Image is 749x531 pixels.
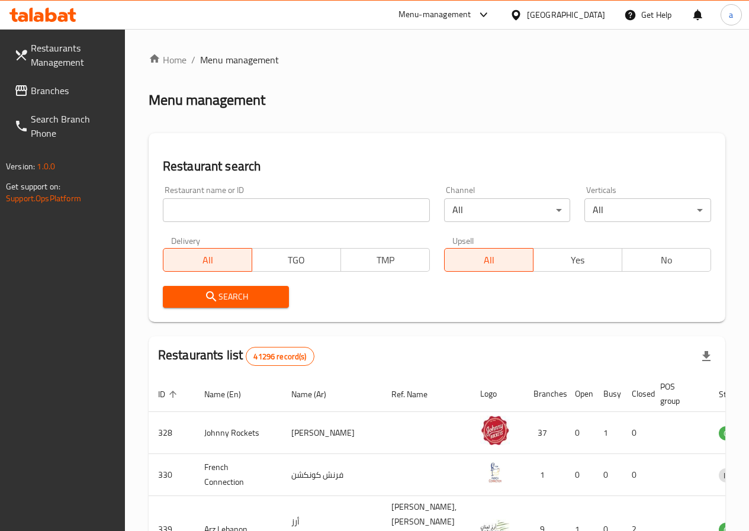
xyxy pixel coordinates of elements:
[37,159,55,174] span: 1.0.0
[149,53,725,67] nav: breadcrumb
[565,454,594,496] td: 0
[594,454,622,496] td: 0
[163,198,430,222] input: Search for restaurant name or ID..
[660,379,695,408] span: POS group
[171,236,201,244] label: Delivery
[149,53,187,67] a: Home
[471,376,524,412] th: Logo
[158,346,314,366] h2: Restaurants list
[282,454,382,496] td: فرنش كونكشن
[195,412,282,454] td: Johnny Rockets
[622,412,651,454] td: 0
[246,347,314,366] div: Total records count
[163,286,290,308] button: Search
[200,53,279,67] span: Menu management
[627,252,706,269] span: No
[538,252,618,269] span: Yes
[6,191,81,206] a: Support.OpsPlatform
[584,198,711,222] div: All
[31,41,115,69] span: Restaurants Management
[398,8,471,22] div: Menu-management
[622,376,651,412] th: Closed
[195,454,282,496] td: French Connection
[480,416,510,445] img: Johnny Rockets
[252,248,341,272] button: TGO
[444,248,533,272] button: All
[163,248,252,272] button: All
[565,376,594,412] th: Open
[291,387,342,401] span: Name (Ar)
[172,289,280,304] span: Search
[5,105,125,147] a: Search Branch Phone
[452,236,474,244] label: Upsell
[729,8,733,21] span: a
[692,342,721,371] div: Export file
[533,248,622,272] button: Yes
[31,112,115,140] span: Search Branch Phone
[594,412,622,454] td: 1
[340,248,430,272] button: TMP
[163,157,711,175] h2: Restaurant search
[31,83,115,98] span: Branches
[149,91,265,110] h2: Menu management
[6,179,60,194] span: Get support on:
[594,376,622,412] th: Busy
[158,387,181,401] span: ID
[524,376,565,412] th: Branches
[524,454,565,496] td: 1
[527,8,605,21] div: [GEOGRAPHIC_DATA]
[622,454,651,496] td: 0
[168,252,247,269] span: All
[719,426,748,440] div: OPEN
[524,412,565,454] td: 37
[149,454,195,496] td: 330
[191,53,195,67] li: /
[719,427,748,440] span: OPEN
[565,412,594,454] td: 0
[5,34,125,76] a: Restaurants Management
[449,252,529,269] span: All
[149,412,195,454] td: 328
[257,252,336,269] span: TGO
[480,458,510,487] img: French Connection
[622,248,711,272] button: No
[282,412,382,454] td: [PERSON_NAME]
[6,159,35,174] span: Version:
[346,252,425,269] span: TMP
[5,76,125,105] a: Branches
[204,387,256,401] span: Name (En)
[246,351,313,362] span: 41296 record(s)
[391,387,443,401] span: Ref. Name
[444,198,571,222] div: All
